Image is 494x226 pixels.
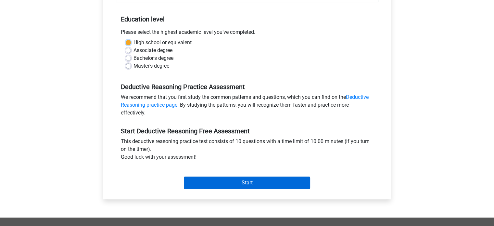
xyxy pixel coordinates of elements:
[121,13,374,26] h5: Education level
[133,39,192,47] label: High school or equivalent
[133,54,173,62] label: Bachelor's degree
[133,47,172,54] label: Associate degree
[121,127,374,135] h5: Start Deductive Reasoning Free Assessment
[116,93,378,119] div: We recommend that you first study the common patterns and questions, which you can find on the . ...
[116,138,378,164] div: This deductive reasoning practice test consists of 10 questions with a time limit of 10:00 minute...
[121,83,374,91] h5: Deductive Reasoning Practice Assessment
[184,177,310,189] input: Start
[116,28,378,39] div: Please select the highest academic level you’ve completed.
[133,62,169,70] label: Master's degree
